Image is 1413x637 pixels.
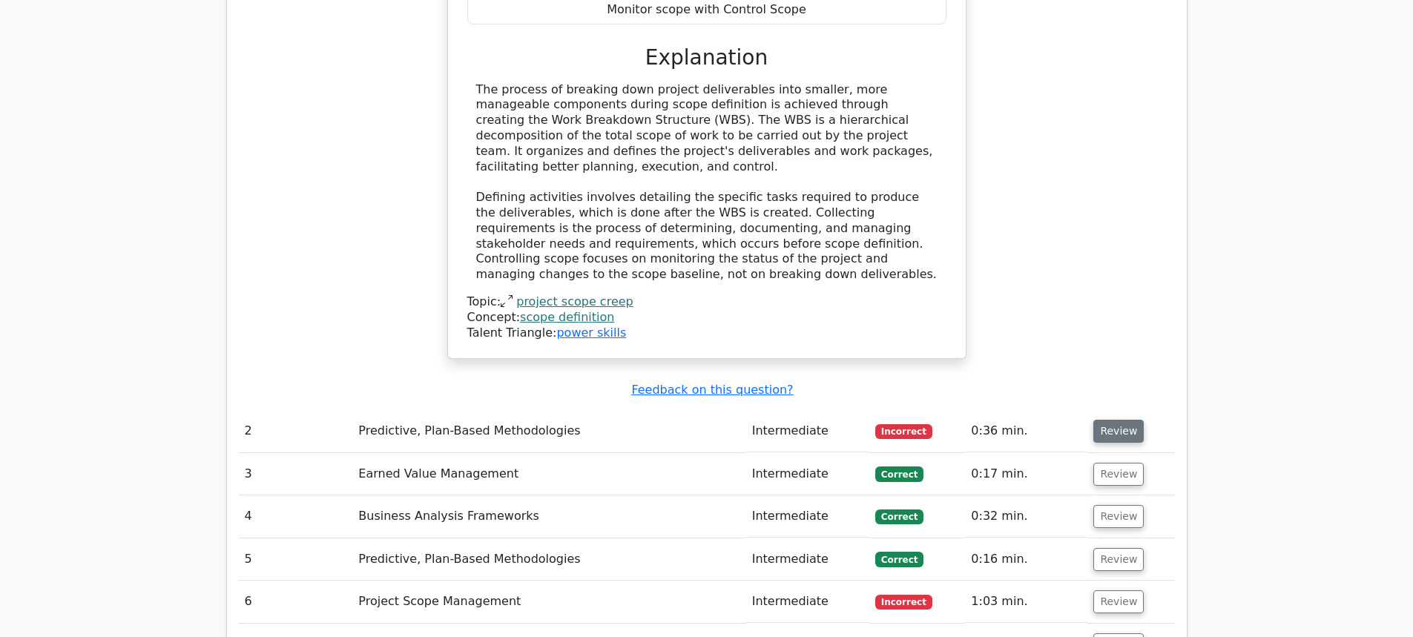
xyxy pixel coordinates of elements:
span: Incorrect [875,595,932,610]
td: Intermediate [746,453,869,495]
td: 1:03 min. [965,581,1087,623]
h3: Explanation [476,45,938,70]
span: Correct [875,509,923,524]
div: Talent Triangle: [467,294,946,340]
td: Intermediate [746,410,869,452]
span: Correct [875,552,923,567]
span: Correct [875,466,923,481]
td: 0:36 min. [965,410,1087,452]
td: Predictive, Plan-Based Methodologies [352,538,745,581]
td: 0:17 min. [965,453,1087,495]
td: 2 [239,410,353,452]
a: Feedback on this question? [631,383,793,397]
div: Topic: [467,294,946,310]
td: 6 [239,581,353,623]
td: Intermediate [746,538,869,581]
td: Intermediate [746,581,869,623]
td: Intermediate [746,495,869,538]
td: Earned Value Management [352,453,745,495]
div: The process of breaking down project deliverables into smaller, more manageable components during... [476,82,938,283]
td: 0:32 min. [965,495,1087,538]
td: Predictive, Plan-Based Methodologies [352,410,745,452]
td: 3 [239,453,353,495]
td: 4 [239,495,353,538]
button: Review [1093,463,1144,486]
div: Concept: [467,310,946,326]
td: Project Scope Management [352,581,745,623]
td: 5 [239,538,353,581]
a: scope definition [520,310,614,324]
a: project scope creep [516,294,633,308]
button: Review [1093,505,1144,528]
span: Incorrect [875,424,932,439]
button: Review [1093,420,1144,443]
button: Review [1093,548,1144,571]
button: Review [1093,590,1144,613]
a: power skills [556,326,626,340]
td: Business Analysis Frameworks [352,495,745,538]
td: 0:16 min. [965,538,1087,581]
